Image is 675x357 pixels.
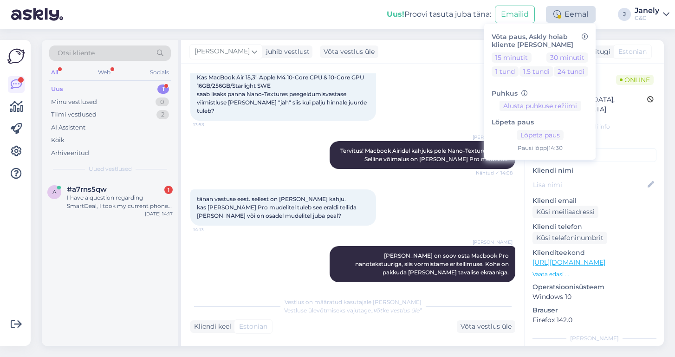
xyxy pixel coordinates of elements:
[618,8,631,21] div: J
[532,206,598,218] div: Küsi meiliaadressi
[492,118,588,126] h6: Lõpeta paus
[532,315,656,325] p: Firefox 142.0
[51,84,63,94] div: Uus
[492,52,532,63] button: 15 minutit
[546,52,588,63] button: 30 minutit
[635,7,669,22] a: JanelyC&C
[532,270,656,279] p: Vaata edasi ...
[546,6,596,23] div: Eemal
[554,66,588,77] button: 24 tundi
[492,90,588,97] h6: Puhkus
[7,47,25,65] img: Askly Logo
[284,307,422,314] span: Vestluse ülevõtmiseks vajutage
[190,322,231,331] div: Kliendi keel
[157,84,169,94] div: 1
[197,195,358,219] span: tänan vastuse eest. sellest on [PERSON_NAME] kahju. kas [PERSON_NAME] Pro mudelitel tuleb see era...
[532,166,656,175] p: Kliendi nimi
[519,66,553,77] button: 1.5 tundi
[635,14,659,22] div: C&C
[532,282,656,292] p: Operatsioonisüsteem
[340,147,510,162] span: Tervitus! Macbook Airidel kahjuks pole Nano-Texture ekraani. Selline võimalus on [PERSON_NAME] Pr...
[618,47,647,57] span: Estonian
[500,101,581,111] button: Alusta puhkuse režiimi
[532,196,656,206] p: Kliendi email
[156,97,169,107] div: 0
[148,66,171,78] div: Socials
[532,292,656,302] p: Windows 10
[492,66,519,77] button: 1 tund
[145,210,173,217] div: [DATE] 14:17
[355,252,510,276] span: [PERSON_NAME] on soov osta Macbook Pro nanotekstuuriga, siis vormistame eritellimuse. Kohe on pak...
[371,307,422,314] i: „Võtke vestlus üle”
[320,45,378,58] div: Võta vestlus üle
[473,134,513,141] span: [PERSON_NAME]
[262,47,310,57] div: juhib vestlust
[67,194,173,210] div: I have a question regarding SmartDeal, I took my current phone with this deal via InBank in [GEOG...
[58,48,95,58] span: Otsi kliente
[51,123,85,132] div: AI Assistent
[532,232,607,244] div: Küsi telefoninumbrit
[478,283,513,290] span: 14:17
[49,66,60,78] div: All
[532,222,656,232] p: Kliendi telefon
[164,186,173,194] div: 1
[533,180,646,190] input: Lisa nimi
[195,46,250,57] span: [PERSON_NAME]
[635,7,659,14] div: Janely
[532,248,656,258] p: Klienditeekond
[193,121,228,128] span: 13:53
[476,169,513,176] span: Nähtud ✓ 14:08
[239,322,267,331] span: Estonian
[285,299,422,305] span: Vestlus on määratud kasutajale [PERSON_NAME]
[52,188,57,195] span: a
[457,320,515,333] div: Võta vestlus üle
[517,130,564,140] button: Lõpeta paus
[532,334,656,343] div: [PERSON_NAME]
[96,66,112,78] div: Web
[387,9,491,20] div: Proovi tasuta juba täna:
[156,110,169,119] div: 2
[532,305,656,315] p: Brauser
[387,10,404,19] b: Uus!
[616,75,654,85] span: Online
[67,185,107,194] span: #a7rns5qw
[193,226,228,233] span: 14:13
[532,258,605,266] a: [URL][DOMAIN_NAME]
[51,97,97,107] div: Minu vestlused
[492,144,588,152] div: Pausi lõpp | 14:30
[89,165,132,173] span: Uued vestlused
[51,110,97,119] div: Tiimi vestlused
[51,136,65,145] div: Kõik
[473,239,513,246] span: [PERSON_NAME]
[492,33,588,49] h6: Võta paus, Askly hoiab kliente [PERSON_NAME]
[51,149,89,158] div: Arhiveeritud
[495,6,535,23] button: Emailid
